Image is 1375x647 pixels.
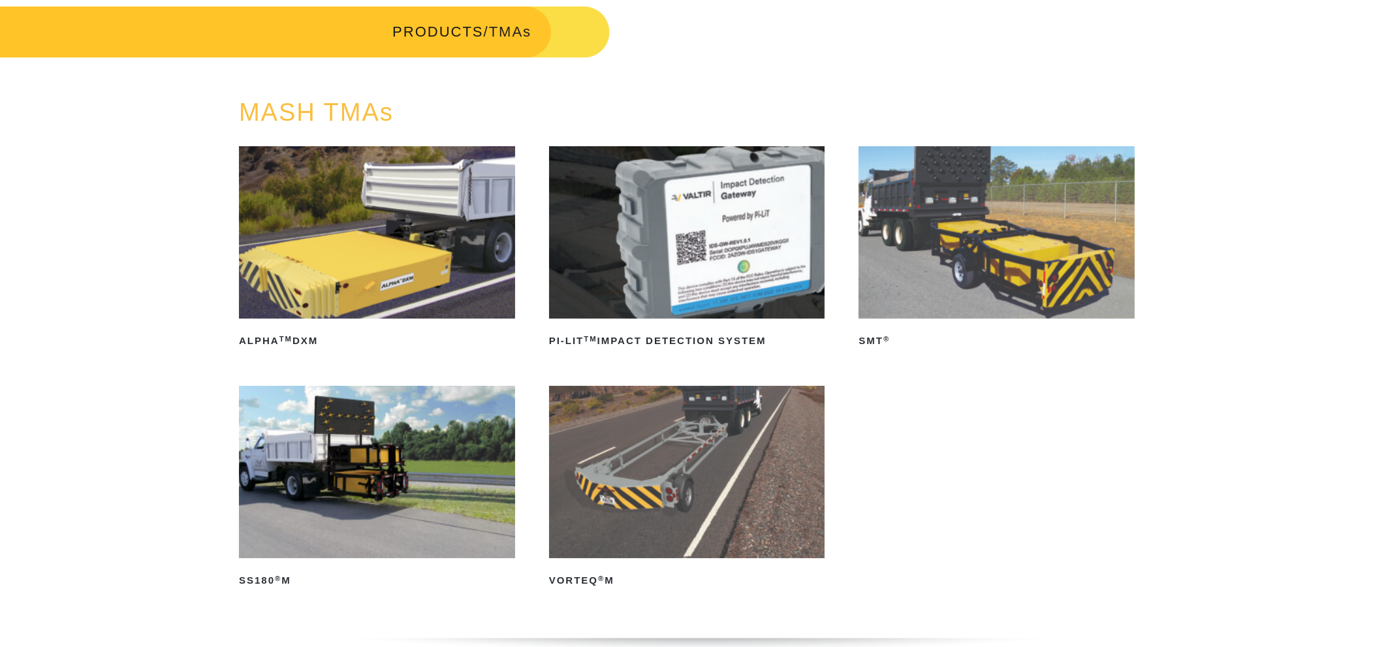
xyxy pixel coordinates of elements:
[584,335,597,343] sup: TM
[239,570,515,591] h2: SS180 M
[859,146,1135,351] a: SMT®
[239,146,515,351] a: ALPHATMDXM
[275,575,281,582] sup: ®
[549,146,825,351] a: PI-LITTMImpact Detection System
[549,386,825,591] a: VORTEQ®M
[239,330,515,351] h2: ALPHA DXM
[549,330,825,351] h2: PI-LIT Impact Detection System
[279,335,292,343] sup: TM
[598,575,605,582] sup: ®
[239,386,515,591] a: SS180®M
[859,330,1135,351] h2: SMT
[883,335,890,343] sup: ®
[392,24,483,40] a: PRODUCTS
[239,99,394,126] a: MASH TMAs
[549,570,825,591] h2: VORTEQ M
[489,24,531,40] span: TMAs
